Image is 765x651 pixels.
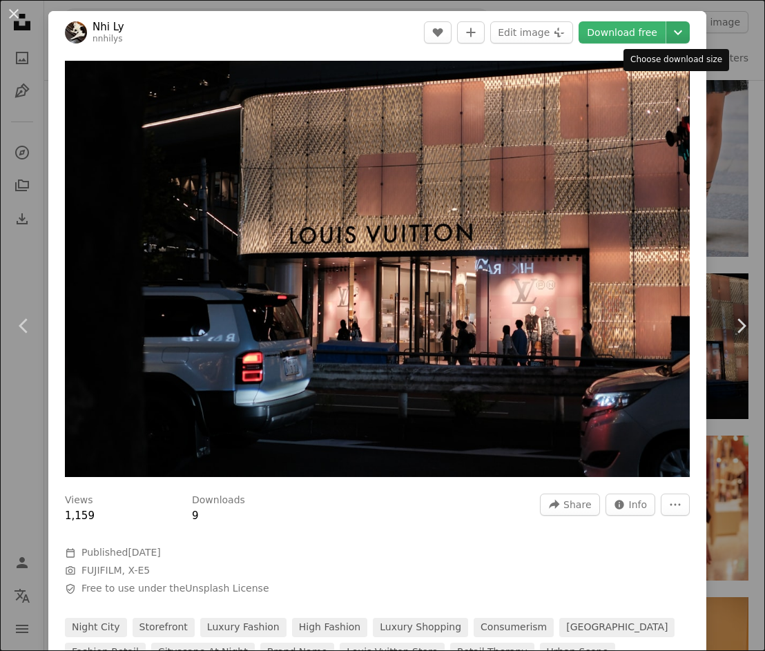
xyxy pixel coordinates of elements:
time: September 23, 2025 at 2:24:48 PM GMT+1 [128,547,160,558]
span: 9 [192,509,199,522]
h3: Views [65,494,93,507]
span: Share [563,494,591,515]
a: nnhilys [93,34,123,43]
a: Nhi Ly [93,20,124,34]
a: luxury fashion [200,618,287,637]
div: Choose download size [623,49,729,71]
button: Edit image [490,21,573,43]
button: Add to Collection [457,21,485,43]
a: high fashion [292,618,367,637]
a: luxury shopping [373,618,468,637]
button: More Actions [661,494,690,516]
h3: Downloads [192,494,245,507]
img: Go to Nhi Ly's profile [65,21,87,43]
button: FUJIFILM, X-E5 [81,564,150,578]
button: Zoom in on this image [65,61,690,477]
a: Download free [579,21,666,43]
span: Free to use under the [81,582,269,596]
button: Like [424,21,452,43]
span: Info [629,494,648,515]
button: Stats about this image [606,494,656,516]
a: [GEOGRAPHIC_DATA] [559,618,675,637]
button: Share this image [540,494,599,516]
span: 1,159 [65,509,95,522]
span: Published [81,547,161,558]
a: Next [717,260,765,392]
a: night city [65,618,127,637]
a: storefront [133,618,195,637]
a: consumerism [474,618,554,637]
a: Unsplash License [185,583,269,594]
button: Choose download size [666,21,690,43]
img: Louis vuitton store at night with cars [65,61,690,477]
